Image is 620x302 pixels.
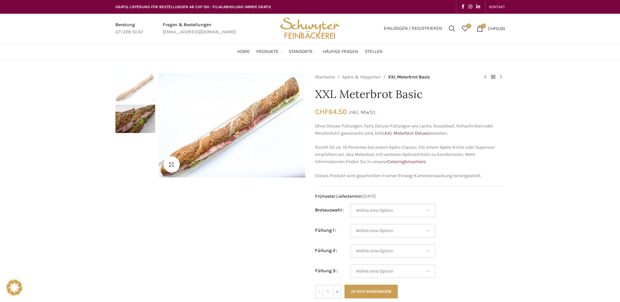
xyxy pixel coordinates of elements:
img: XXL Meterbrot Basic [115,73,155,101]
small: inkl. MwSt. [348,109,377,115]
span: 0 [466,24,471,28]
img: XXL Meterbrot Basic – Bild 2 [115,105,155,133]
h1: XXL Meterbrot Basic [315,88,505,101]
a: XXL Meterbrot Deluxe [384,130,428,136]
span: Stellen [365,49,383,55]
img: Bäckerei Schwyter [278,14,342,43]
a: Infobox link [115,21,143,36]
a: 0 CHF0.00 [473,22,508,35]
a: Startseite [315,74,335,81]
input: + [333,285,341,298]
div: Secondary navigation [486,0,508,13]
input: - [315,285,323,298]
a: Instagram social link [466,2,474,11]
div: 1 / 2 [157,73,307,177]
span: Produkte [256,49,278,55]
a: 0 [459,22,472,35]
a: Stellen [365,45,383,58]
p: Reicht für ca. 10 Personen bei einem Apéro Classic. Für einem Apéro Riche oder Superieur empfehle... [315,144,505,166]
a: Häufige Fragen [323,45,358,58]
span: CHF [488,25,496,31]
p: Ohne Deluxe-Füllungen. Falls Deluxe-Füllungen wie Lachs, Roastbeef, Rohschinken oder Mostbröckli ... [315,123,505,137]
a: Infobox link [163,21,236,36]
span: Home [237,49,250,55]
nav: Breadcrumb [315,73,475,81]
p: Dieses Produkt wird geschnitten in einer Einweg-Kartonverpackung bereitgestellt. [315,172,505,179]
bdi: 0.00 [488,25,505,31]
div: 2 / 2 [115,105,155,136]
button: In den Warenkorb [344,285,398,298]
span: Häufige Fragen [323,49,358,55]
label: Füllung 2 [315,247,337,254]
span: Einloggen / Registrieren [384,26,442,31]
div: 1 / 2 [115,73,155,105]
label: Füllung 1 [315,227,336,234]
a: Apéro & Häppchen [342,74,381,81]
label: Füllung 3 [315,267,338,275]
span: 0 [481,24,486,28]
a: Suchen [445,22,459,35]
span: Standorte [289,49,313,55]
a: KONTAKT [489,0,505,13]
a: Home [237,45,250,58]
bdi: 64.50 [315,108,347,116]
a: Standorte [289,45,316,58]
a: Next product [497,73,505,81]
span: KONTAKT [489,5,505,9]
a: Einloggen / Registrieren [380,22,445,35]
span: CHF [315,108,328,116]
input: Produktmenge [323,285,333,298]
label: Brotauswahl [315,207,344,214]
div: Meine Wunschliste [459,22,472,35]
a: Site logo [278,25,342,31]
a: Cateringbroschüre [387,159,426,164]
span: [DATE] [315,193,505,200]
span: GRATIS LIEFERUNG FÜR BESTELLUNGEN AB CHF 150 - FILIALABHOLUNG IMMER GRATIS [115,5,271,9]
a: Facebook social link [460,2,466,11]
a: Previous product [481,73,489,81]
a: Linkedin social link [474,2,482,11]
a: Produkte [256,45,282,58]
span: Frühester Liefertermin: [315,193,363,199]
div: Main navigation [112,45,508,58]
span: XXL Meterbrot Basic [388,74,430,81]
